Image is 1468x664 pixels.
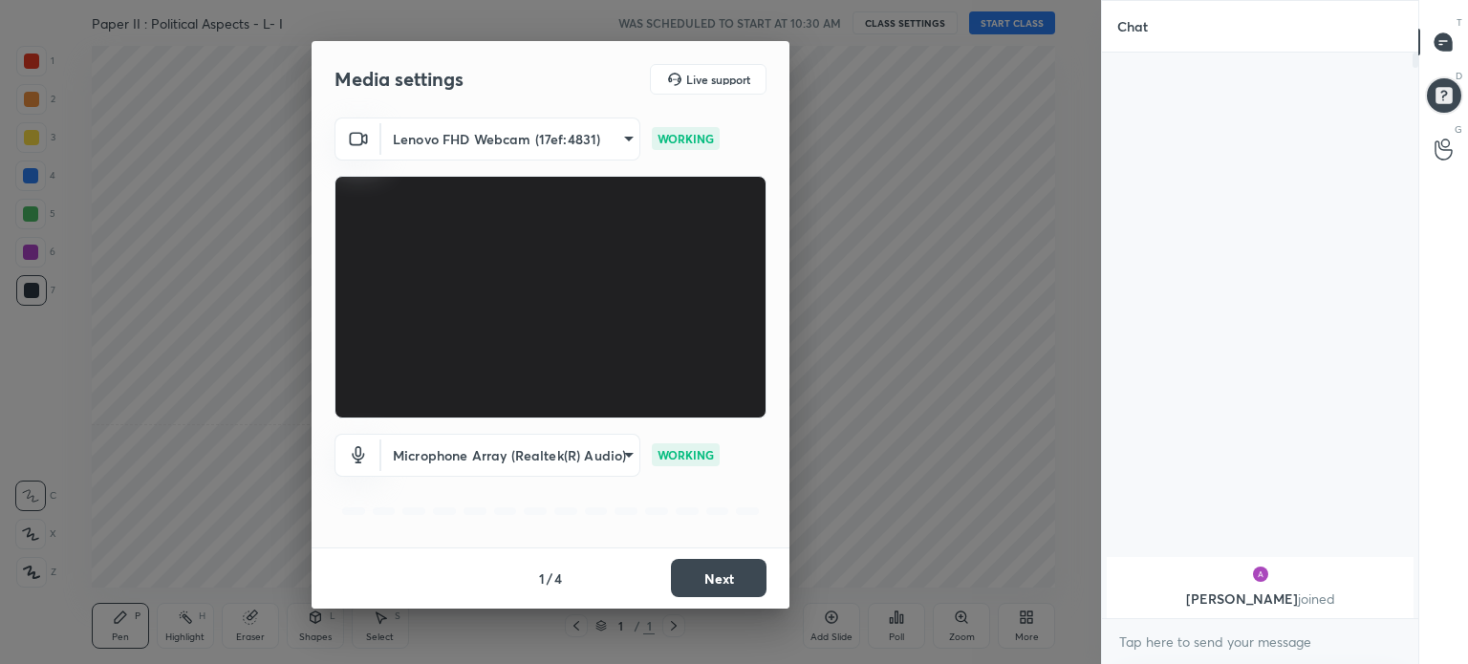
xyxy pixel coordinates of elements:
[381,434,640,477] div: Lenovo FHD Webcam (17ef:4831)
[1102,553,1418,664] div: grid
[1456,69,1462,83] p: D
[554,568,562,589] h4: 4
[539,568,545,589] h4: 1
[671,559,766,597] button: Next
[658,446,714,463] p: WORKING
[1457,15,1462,30] p: T
[1455,122,1462,137] p: G
[1251,565,1270,584] img: 3fd6cb573ce4413684536bf2685ad371.25845244_3
[1298,589,1335,608] span: joined
[547,568,552,589] h4: /
[1102,1,1163,52] p: Chat
[1118,591,1402,607] p: [PERSON_NAME]
[335,67,464,92] h2: Media settings
[381,118,640,161] div: Lenovo FHD Webcam (17ef:4831)
[658,130,714,147] p: WORKING
[686,74,750,85] h5: Live support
